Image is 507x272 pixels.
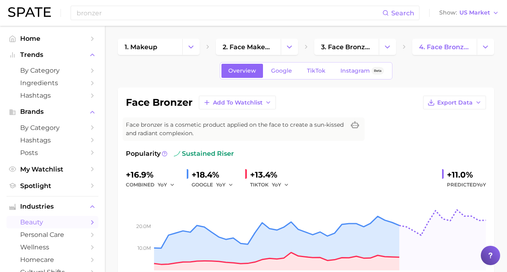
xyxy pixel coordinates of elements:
[6,253,98,266] a: homecare
[272,181,281,188] span: YoY
[437,99,473,106] span: Export Data
[125,43,157,51] span: 1. makeup
[6,134,98,146] a: Hashtags
[216,180,234,190] button: YoY
[307,67,325,74] span: TikTok
[20,243,85,251] span: wellness
[158,180,175,190] button: YoY
[126,121,345,138] span: Face bronzer is a cosmetic product applied on the face to create a sun-kissed and radiant complex...
[192,168,239,181] div: +18.4%
[126,149,161,159] span: Popularity
[20,51,85,59] span: Trends
[20,182,85,190] span: Spotlight
[379,39,396,55] button: Change Category
[192,180,239,190] div: GOOGLE
[6,77,98,89] a: Ingredients
[6,32,98,45] a: Home
[174,149,234,159] span: sustained riser
[118,39,182,55] a: 1. makeup
[199,96,276,109] button: Add to Watchlist
[213,99,263,106] span: Add to Watchlist
[6,228,98,241] a: personal care
[6,241,98,253] a: wellness
[6,216,98,228] a: beauty
[216,39,280,55] a: 2. face makeup
[20,35,85,42] span: Home
[391,9,414,17] span: Search
[221,64,263,78] a: Overview
[281,39,298,55] button: Change Category
[20,92,85,99] span: Hashtags
[20,136,85,144] span: Hashtags
[340,67,370,74] span: Instagram
[126,168,180,181] div: +16.9%
[126,98,192,107] h1: face bronzer
[250,168,294,181] div: +13.4%
[174,151,180,157] img: sustained riser
[216,181,225,188] span: YoY
[6,64,98,77] a: by Category
[6,89,98,102] a: Hashtags
[272,180,289,190] button: YoY
[412,39,477,55] a: 4. face bronzer
[300,64,332,78] a: TikTok
[419,43,470,51] span: 4. face bronzer
[20,108,85,115] span: Brands
[158,181,167,188] span: YoY
[334,64,391,78] a: InstagramBeta
[20,218,85,226] span: beauty
[423,96,486,109] button: Export Data
[20,149,85,157] span: Posts
[374,67,382,74] span: Beta
[6,146,98,159] a: Posts
[223,43,273,51] span: 2. face makeup
[76,6,382,20] input: Search here for a brand, industry, or ingredient
[8,7,51,17] img: SPATE
[459,10,490,15] span: US Market
[20,256,85,264] span: homecare
[6,163,98,176] a: My Watchlist
[6,49,98,61] button: Trends
[437,8,501,18] button: ShowUS Market
[20,124,85,132] span: by Category
[477,182,486,188] span: YoY
[20,79,85,87] span: Ingredients
[271,67,292,74] span: Google
[447,168,486,181] div: +11.0%
[20,203,85,210] span: Industries
[20,231,85,239] span: personal care
[228,67,256,74] span: Overview
[314,39,379,55] a: 3. face bronzer products
[447,180,486,190] span: Predicted
[6,106,98,118] button: Brands
[264,64,299,78] a: Google
[126,180,180,190] div: combined
[439,10,457,15] span: Show
[6,201,98,213] button: Industries
[20,67,85,74] span: by Category
[321,43,372,51] span: 3. face bronzer products
[477,39,494,55] button: Change Category
[250,180,294,190] div: TIKTOK
[182,39,200,55] button: Change Category
[6,180,98,192] a: Spotlight
[20,165,85,173] span: My Watchlist
[6,121,98,134] a: by Category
